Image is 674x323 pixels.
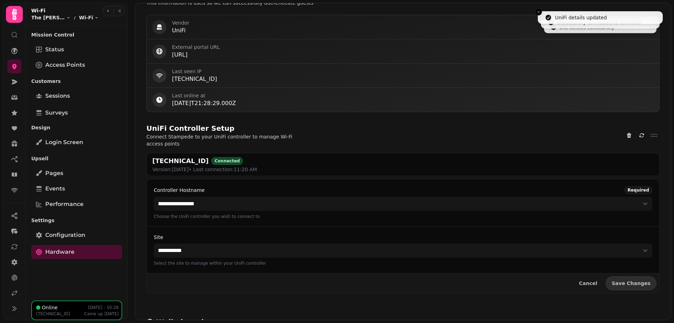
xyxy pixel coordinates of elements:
p: [TECHNICAL_ID] [36,311,70,317]
nav: breadcrumb [31,14,99,21]
span: Came up [84,311,103,316]
p: Customers [31,75,122,88]
h2: [TECHNICAL_ID] [152,156,209,166]
p: Vendor [172,19,625,26]
h2: Wi-Fi [31,7,99,14]
p: Mission Control [31,28,122,41]
p: Design [31,121,122,134]
div: UniFi details updated [555,14,607,21]
a: Pages [31,166,122,180]
p: UniFi [172,26,625,35]
span: Hardware [45,248,74,256]
a: Configuration [31,228,122,242]
a: Hardware [31,245,122,259]
button: Close toast [535,8,542,15]
label: Site [154,234,163,241]
a: Status [31,43,122,57]
button: Online[DATE] - 10:28[TECHNICAL_ID]Came up[DATE] [31,301,122,320]
span: Save Changes [612,281,650,286]
span: Login screen [45,138,83,147]
button: Save Changes [606,276,656,290]
span: [DATE] [104,311,119,316]
span: Sessions [45,92,70,100]
h2: UniFi Controller Setup [146,123,234,133]
span: Pages [45,169,63,177]
p: Last seen IP [172,68,654,75]
span: Status [45,45,64,54]
button: Cancel [573,276,603,290]
p: External portal URL [172,44,654,51]
p: [DATE] - 10:28 [88,305,119,310]
label: Controller Hostname [154,187,205,194]
p: Select the site to manage within your UniFi controller [154,260,652,266]
span: Performance [45,200,84,208]
a: Surveys [31,106,122,120]
button: The [PERSON_NAME] Town [31,14,71,21]
a: Login screen [31,135,122,149]
button: Refresh [636,129,648,141]
span: Access Points [45,61,85,69]
p: Settings [31,214,122,227]
button: View Details [648,130,660,141]
span: Events [45,185,65,193]
a: Events [31,182,122,196]
div: Version: [DATE] • Last connection: 11:20 AM [152,166,257,173]
div: Required [625,186,652,194]
button: Delete [623,129,635,141]
a: Sessions [31,89,122,103]
a: Performance [31,197,122,211]
div: Connected [211,157,243,165]
a: Access Points [31,58,122,72]
span: Configuration [45,231,85,239]
p: Last online at [172,92,654,99]
p: Online [42,304,58,311]
span: Cancel [579,281,597,286]
span: Surveys [45,109,68,117]
p: [DATE]T21:28:29.000Z [172,99,654,108]
p: [TECHNICAL_ID] [172,75,654,83]
p: Upsell [31,152,122,165]
p: Connect Stampede to your UniFi controller to manage Wi-Fi access points [146,133,326,147]
p: [URL] [172,51,654,59]
p: Choose the UniFi controller you wish to connect to [154,214,652,219]
span: The [PERSON_NAME] Town [31,14,65,21]
button: Wi-Fi [79,14,99,21]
